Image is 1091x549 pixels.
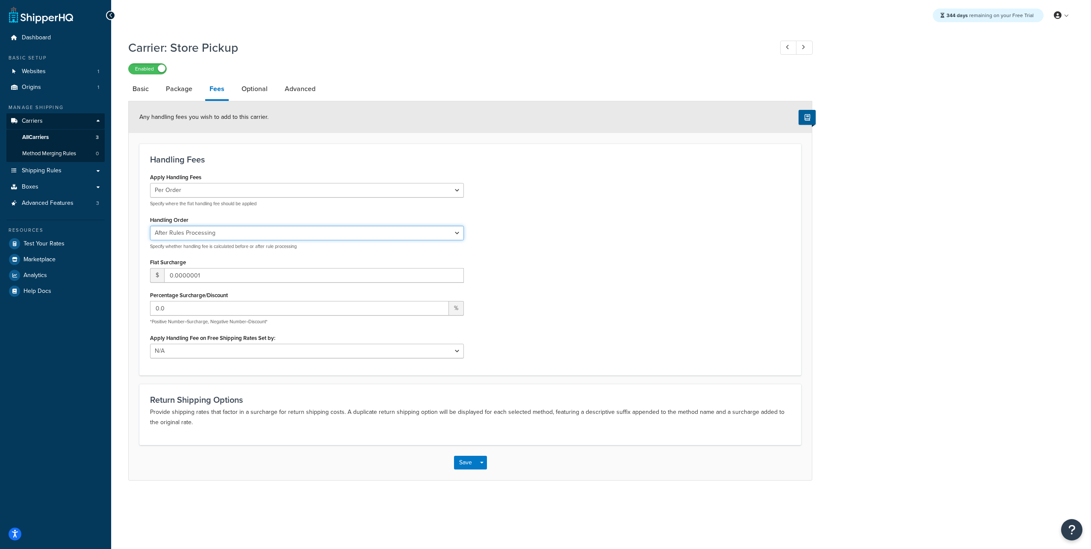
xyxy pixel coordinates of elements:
a: Boxes [6,179,105,195]
span: 3 [96,134,99,141]
p: Provide shipping rates that factor in a surcharge for return shipping costs. A duplicate return s... [150,407,790,428]
span: All Carriers [22,134,49,141]
span: 1 [97,68,99,75]
p: *Positive Number=Surcharge, Negative Number=Discount* [150,319,464,325]
a: Origins1 [6,80,105,95]
li: Websites [6,64,105,80]
button: Show Help Docs [799,110,816,125]
label: Flat Surcharge [150,259,186,266]
li: Carriers [6,113,105,162]
a: Help Docs [6,283,105,299]
span: Carriers [22,118,43,125]
span: Help Docs [24,288,51,295]
span: Dashboard [22,34,51,41]
h1: Carrier: Store Pickup [128,39,764,56]
strong: 344 days [947,12,968,19]
p: Specify where the flat handling fee should be applied [150,201,464,207]
div: Manage Shipping [6,104,105,111]
a: Advanced [280,79,320,99]
div: Resources [6,227,105,234]
a: Method Merging Rules0 [6,146,105,162]
a: Shipping Rules [6,163,105,179]
span: Marketplace [24,256,56,263]
a: Fees [205,79,229,101]
h3: Return Shipping Options [150,395,790,404]
span: $ [150,268,164,283]
p: Specify whether handling fee is calculated before or after rule processing [150,243,464,250]
span: remaining on your Free Trial [947,12,1034,19]
span: Origins [22,84,41,91]
li: Advanced Features [6,195,105,211]
span: 3 [96,200,99,207]
a: Websites1 [6,64,105,80]
span: % [449,301,464,316]
label: Handling Order [150,217,189,223]
a: Test Your Rates [6,236,105,251]
label: Percentage Surcharge/Discount [150,292,228,298]
a: Analytics [6,268,105,283]
label: Apply Handling Fee on Free Shipping Rates Set by: [150,335,275,341]
a: AllCarriers3 [6,130,105,145]
span: Advanced Features [22,200,74,207]
a: Next Record [796,41,813,55]
a: Advanced Features3 [6,195,105,211]
div: Basic Setup [6,54,105,62]
span: 0 [96,150,99,157]
a: Carriers [6,113,105,129]
a: Optional [237,79,272,99]
button: Save [454,456,477,469]
h3: Handling Fees [150,155,790,164]
a: Basic [128,79,153,99]
button: Open Resource Center [1061,519,1082,540]
label: Apply Handling Fees [150,174,201,180]
span: Test Your Rates [24,240,65,248]
li: Method Merging Rules [6,146,105,162]
span: Boxes [22,183,38,191]
a: Marketplace [6,252,105,267]
a: Package [162,79,197,99]
span: 1 [97,84,99,91]
span: Shipping Rules [22,167,62,174]
li: Origins [6,80,105,95]
span: Method Merging Rules [22,150,76,157]
span: Any handling fees you wish to add to this carrier. [139,112,268,121]
a: Dashboard [6,30,105,46]
span: Analytics [24,272,47,279]
label: Enabled [129,64,166,74]
a: Previous Record [780,41,797,55]
span: Websites [22,68,46,75]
